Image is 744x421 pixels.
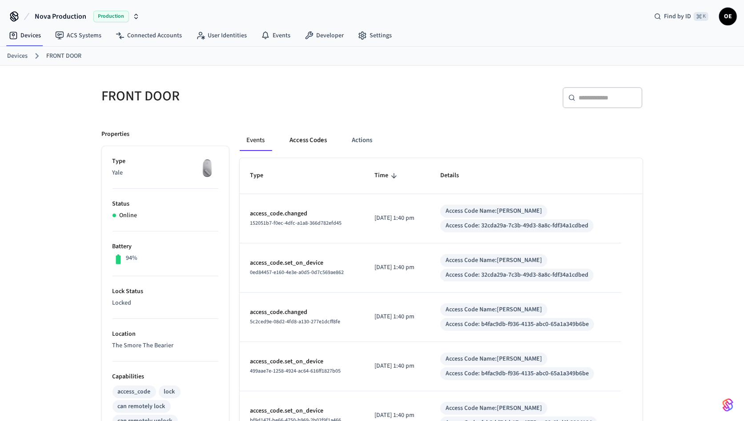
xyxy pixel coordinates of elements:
a: Developer [298,28,351,44]
div: can remotely lock [118,402,165,411]
p: access_code.changed [250,209,353,218]
p: Yale [113,168,218,178]
div: Access Code Name: [PERSON_NAME] [446,256,542,265]
p: access_code.changed [250,308,353,317]
span: Production [93,11,129,22]
p: [DATE] 1:40 pm [374,214,419,223]
a: Devices [7,52,28,61]
p: [DATE] 1:40 pm [374,312,419,322]
span: OE [720,8,736,24]
a: User Identities [189,28,254,44]
span: ⌘ K [694,12,708,21]
button: Actions [345,130,380,151]
span: 0ed84457-e160-4e3e-a0d5-0d7c569ae862 [250,269,344,276]
p: Lock Status [113,287,218,296]
div: Access Code: 32cda29a-7c3b-49d3-8a8c-fdf34a1cdbed [446,270,588,280]
div: Find by ID⌘ K [647,8,716,24]
a: Connected Accounts [109,28,189,44]
h5: FRONT DOOR [102,87,367,105]
div: Access Code Name: [PERSON_NAME] [446,305,542,314]
a: Devices [2,28,48,44]
span: Time [374,169,400,183]
div: Access Code: b4fac9db-f936-4135-abc0-65a1a349b6be [446,320,589,329]
p: Locked [113,298,218,308]
span: 152051b7-f0ec-4dfc-a1a8-366d782efd45 [250,219,342,227]
p: Capabilities [113,372,218,381]
p: Online [120,211,137,220]
div: Access Code Name: [PERSON_NAME] [446,404,542,413]
p: Battery [113,242,218,251]
p: [DATE] 1:40 pm [374,411,419,420]
div: Access Code Name: [PERSON_NAME] [446,207,542,216]
div: Access Code: b4fac9db-f936-4135-abc0-65a1a349b6be [446,369,589,378]
p: 94% [126,254,137,263]
p: Properties [102,130,130,139]
span: 5c2ced9e-08d2-4fd8-a130-277e1dcff8fe [250,318,341,326]
p: Type [113,157,218,166]
span: Nova Production [35,11,86,22]
div: access_code [118,387,151,397]
p: The Smore The Bearier [113,341,218,350]
span: Type [250,169,275,183]
a: Settings [351,28,399,44]
p: [DATE] 1:40 pm [374,263,419,272]
a: ACS Systems [48,28,109,44]
a: Events [254,28,298,44]
span: 499aae7e-1258-4924-ac64-616ff1827b05 [250,367,341,375]
button: Access Codes [283,130,334,151]
p: Location [113,330,218,339]
p: [DATE] 1:40 pm [374,361,419,371]
button: OE [719,8,737,25]
a: FRONT DOOR [46,52,81,61]
p: Status [113,199,218,209]
span: Details [440,169,471,183]
button: Events [240,130,272,151]
div: lock [164,387,175,397]
img: SeamLogoGradient.69752ec5.svg [723,398,733,412]
span: Find by ID [664,12,691,21]
p: access_code.set_on_device [250,258,353,268]
img: August Wifi Smart Lock 3rd Gen, Silver, Front [196,157,218,179]
p: access_code.set_on_device [250,357,353,366]
div: ant example [240,130,643,151]
div: Access Code: 32cda29a-7c3b-49d3-8a8c-fdf34a1cdbed [446,221,588,230]
p: access_code.set_on_device [250,406,353,416]
div: Access Code Name: [PERSON_NAME] [446,354,542,364]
